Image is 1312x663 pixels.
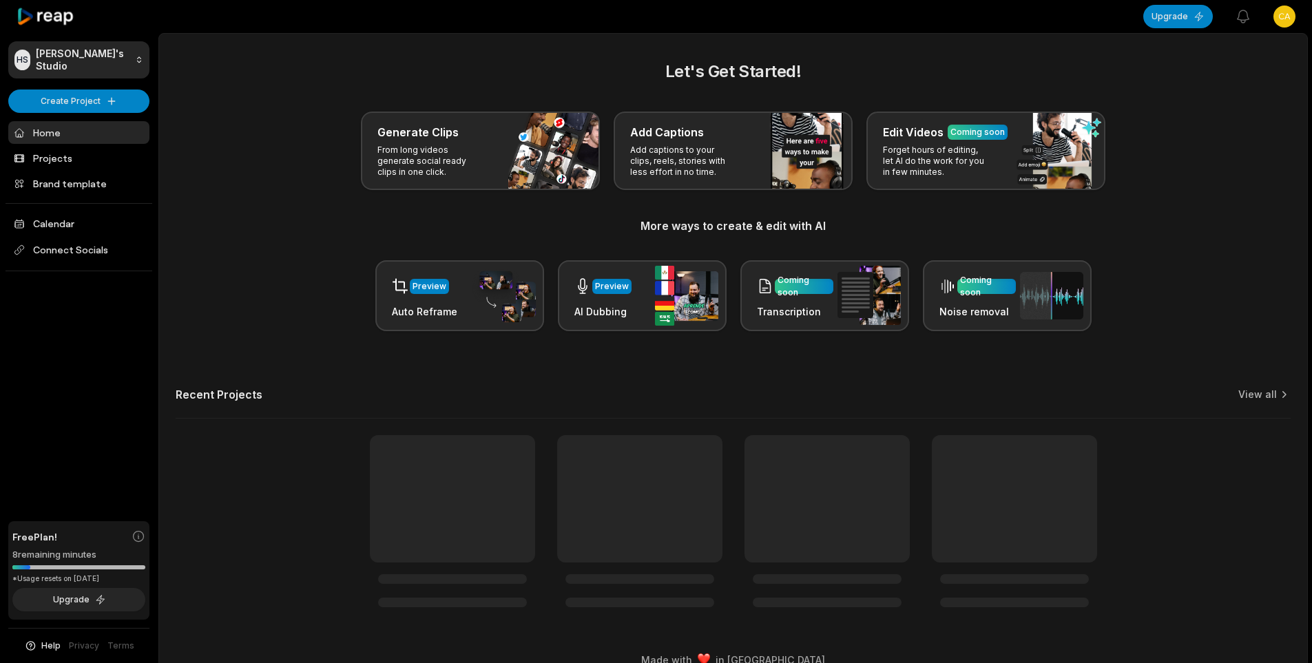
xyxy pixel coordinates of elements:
button: Upgrade [1143,5,1213,28]
a: View all [1238,388,1277,401]
a: Calendar [8,212,149,235]
button: Help [24,640,61,652]
h2: Let's Get Started! [176,59,1291,84]
h3: Auto Reframe [392,304,457,319]
a: Brand template [8,172,149,195]
a: Privacy [69,640,99,652]
div: Coming soon [778,274,831,299]
button: Create Project [8,90,149,113]
div: 8 remaining minutes [12,548,145,562]
span: Connect Socials [8,238,149,262]
div: Coming soon [960,274,1013,299]
h2: Recent Projects [176,388,262,401]
button: Upgrade [12,588,145,611]
h3: Add Captions [630,124,704,140]
p: Add captions to your clips, reels, stories with less effort in no time. [630,145,737,178]
div: Preview [595,280,629,293]
div: HS [14,50,30,70]
p: [PERSON_NAME]'s Studio [36,48,129,72]
img: transcription.png [837,266,901,325]
img: auto_reframe.png [472,269,536,323]
div: Preview [413,280,446,293]
h3: Generate Clips [377,124,459,140]
img: ai_dubbing.png [655,266,718,326]
p: Forget hours of editing, let AI do the work for you in few minutes. [883,145,990,178]
img: noise_removal.png [1020,272,1083,319]
h3: More ways to create & edit with AI [176,218,1291,234]
h3: Transcription [757,304,833,319]
div: *Usage resets on [DATE] [12,573,145,584]
span: Free Plan! [12,529,57,544]
p: From long videos generate social ready clips in one click. [377,145,484,178]
h3: AI Dubbing [574,304,632,319]
a: Home [8,121,149,144]
span: Help [41,640,61,652]
h3: Edit Videos [883,124,944,140]
div: Coming soon [950,126,1005,138]
h3: Noise removal [939,304,1016,319]
a: Terms [107,640,134,652]
a: Projects [8,147,149,169]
